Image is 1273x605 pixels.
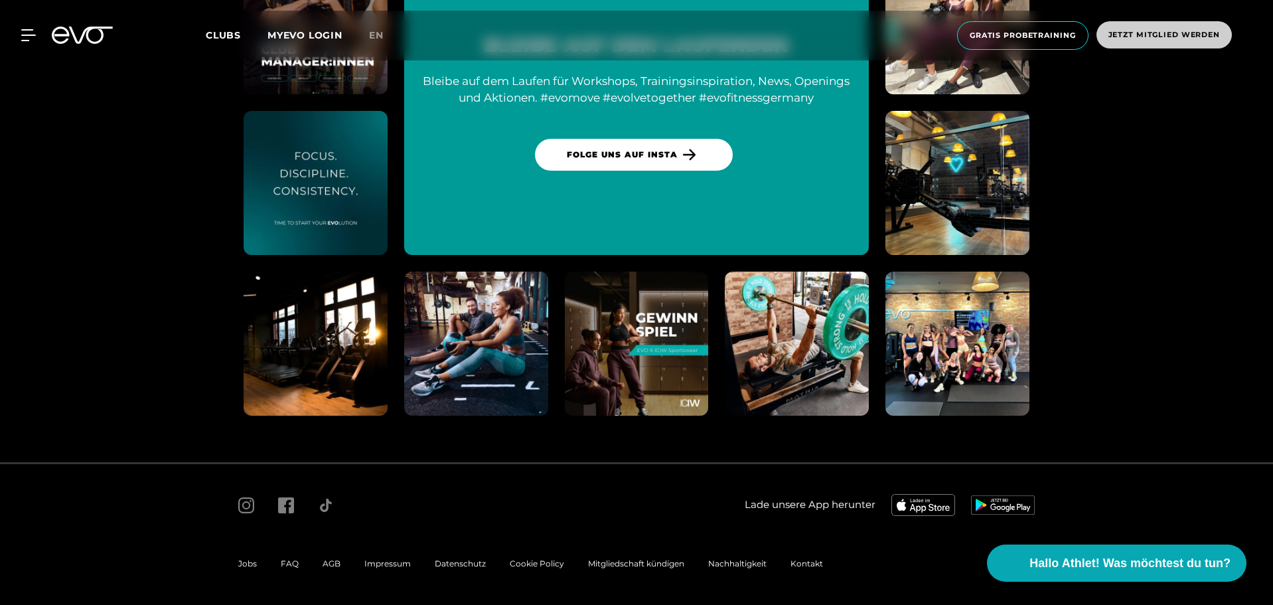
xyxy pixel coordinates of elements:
[891,494,955,515] img: evofitness app
[1108,29,1220,41] span: Jetzt Mitglied werden
[708,559,767,568] a: Nachhaltigkeit
[535,139,732,171] a: Folge uns auf Insta
[206,29,267,41] a: Clubs
[970,30,1076,41] span: Gratis Probetraining
[404,272,548,416] img: evofitness instagram
[885,111,1029,255] img: evofitness instagram
[1029,555,1231,572] span: Hallo Athlet! Was möchtest du tun?
[1092,21,1236,50] a: Jetzt Mitglied werden
[364,559,411,568] a: Impressum
[435,559,486,568] a: Datenschutz
[244,111,388,255] img: evofitness instagram
[745,497,875,513] span: Lade unsere App herunter
[281,559,299,568] a: FAQ
[987,545,1246,582] button: Hallo Athlet! Was möchtest du tun?
[369,29,384,41] span: en
[588,559,684,568] a: Mitgliedschaft kündigen
[244,272,388,416] img: evofitness instagram
[565,272,709,416] img: evofitness instagram
[885,272,1029,416] img: evofitness instagram
[510,559,564,568] a: Cookie Policy
[420,73,853,107] div: Bleibe auf dem Laufen für Workshops, Trainingsinspiration, News, Openings und Aktionen. #evomove ...
[323,559,340,568] a: AGB
[790,559,823,568] a: Kontakt
[238,559,257,568] a: Jobs
[369,28,400,43] a: en
[267,29,342,41] a: MYEVO LOGIN
[971,495,1035,514] img: evofitness app
[725,272,869,416] img: evofitness instagram
[567,149,677,161] span: Folge uns auf Insta
[206,29,241,41] span: Clubs
[953,21,1092,50] a: Gratis Probetraining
